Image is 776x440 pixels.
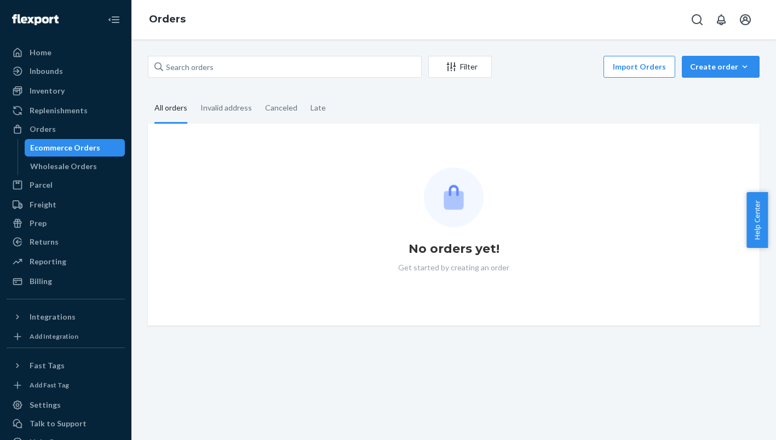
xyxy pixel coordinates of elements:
div: Integrations [30,311,76,322]
button: Open notifications [710,9,732,31]
img: Flexport logo [12,14,59,25]
div: Create order [690,61,751,72]
div: Wholesale Orders [30,161,97,172]
div: Freight [30,199,56,210]
div: Add Fast Tag [30,380,69,390]
div: Talk to Support [30,418,87,429]
button: Talk to Support [7,415,125,432]
button: Open Search Box [686,9,708,31]
div: All orders [154,94,187,124]
button: Help Center [746,192,768,248]
a: Wholesale Orders [25,158,125,175]
a: Ecommerce Orders [25,139,125,157]
div: Late [311,94,326,122]
div: Reporting [30,256,66,267]
a: Add Fast Tag [7,379,125,392]
div: Parcel [30,180,53,190]
button: Filter [428,56,492,78]
a: Billing [7,273,125,290]
button: Fast Tags [7,357,125,374]
div: Fast Tags [30,360,65,371]
div: Returns [30,236,59,247]
a: Prep [7,215,125,232]
div: Canceled [265,94,297,122]
div: Prep [30,218,47,229]
a: Orders [7,120,125,138]
p: Get started by creating an order [398,262,509,273]
div: Billing [30,276,52,287]
div: Inventory [30,85,65,96]
a: Inbounds [7,62,125,80]
button: Open account menu [734,9,756,31]
button: Integrations [7,308,125,326]
a: Reporting [7,253,125,270]
a: Freight [7,196,125,213]
input: Search orders [148,56,422,78]
div: Add Integration [30,332,78,341]
button: Close Navigation [103,9,125,31]
div: Replenishments [30,105,88,116]
a: Parcel [7,176,125,194]
img: Empty list [424,167,484,227]
ol: breadcrumbs [140,4,194,36]
button: Create order [682,56,760,78]
a: Add Integration [7,330,125,343]
button: Import Orders [603,56,675,78]
div: Invalid address [200,94,252,122]
a: Returns [7,233,125,251]
a: Settings [7,396,125,414]
div: Ecommerce Orders [30,142,100,153]
a: Inventory [7,82,125,100]
div: Home [30,47,51,58]
a: Home [7,44,125,61]
h1: No orders yet! [409,240,499,258]
a: Orders [149,13,186,25]
div: Inbounds [30,66,63,77]
a: Replenishments [7,102,125,119]
div: Orders [30,124,56,135]
div: Filter [429,61,491,72]
div: Settings [30,400,61,410]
